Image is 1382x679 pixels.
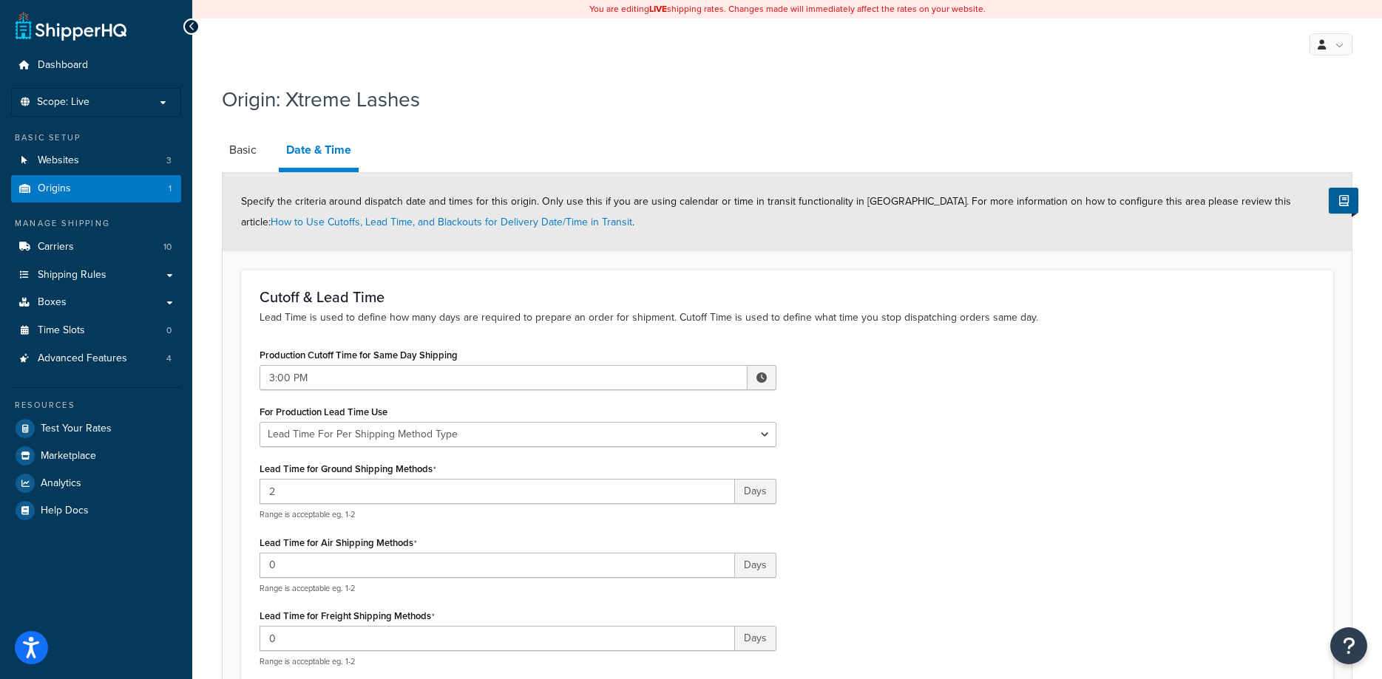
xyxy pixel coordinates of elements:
[260,289,1315,305] h3: Cutoff & Lead Time
[11,147,181,174] a: Websites3
[260,310,1315,326] p: Lead Time is used to define how many days are required to prepare an order for shipment. Cutoff T...
[260,537,417,549] label: Lead Time for Air Shipping Methods
[260,349,458,361] label: Production Cutoff Time for Same Day Shipping
[222,85,1334,114] h1: Origin: Xtreme Lashes
[735,479,776,504] span: Days
[38,269,106,282] span: Shipping Rules
[41,477,81,490] span: Analytics
[11,317,181,344] li: Time Slots
[735,553,776,578] span: Days
[38,59,88,72] span: Dashboard
[11,345,181,372] li: Advanced Features
[260,509,776,520] p: Range is acceptable eg. 1-2
[163,241,172,253] span: 10
[1329,188,1358,214] button: Show Help Docs
[37,96,89,109] span: Scope: Live
[11,262,181,289] a: Shipping Rules
[38,352,127,365] span: Advanced Features
[166,154,172,167] span: 3
[169,182,172,195] span: 1
[260,656,776,667] p: Range is acceptable eg. 1-2
[279,132,359,172] a: Date & Time
[260,583,776,594] p: Range is acceptable eg. 1-2
[11,147,181,174] li: Websites
[11,132,181,144] div: Basic Setup
[260,610,435,622] label: Lead Time for Freight Shipping Methods
[38,154,79,167] span: Websites
[11,289,181,316] a: Boxes
[11,175,181,202] a: Origins1
[11,345,181,372] a: Advanced Features4
[11,233,181,261] li: Carriers
[11,217,181,230] div: Manage Shipping
[41,505,89,517] span: Help Docs
[166,324,172,337] span: 0
[260,406,387,417] label: For Production Lead Time Use
[11,415,181,442] a: Test Your Rates
[260,463,436,475] label: Lead Time for Ground Shipping Methods
[649,2,667,16] b: LIVE
[11,233,181,261] a: Carriers10
[1330,627,1367,664] button: Open Resource Center
[166,352,172,365] span: 4
[271,214,632,230] a: How to Use Cutoffs, Lead Time, and Blackouts for Delivery Date/Time in Transit
[11,317,181,344] a: Time Slots0
[11,175,181,202] li: Origins
[11,399,181,412] div: Resources
[222,132,264,168] a: Basic
[11,497,181,524] a: Help Docs
[241,194,1291,230] span: Specify the criteria around dispatch date and times for this origin. Only use this if you are usi...
[38,241,74,253] span: Carriers
[38,182,71,195] span: Origins
[41,423,112,435] span: Test Your Rates
[11,470,181,497] a: Analytics
[11,443,181,469] a: Marketplace
[735,626,776,651] span: Days
[38,296,67,309] span: Boxes
[11,52,181,79] a: Dashboard
[38,324,85,337] span: Time Slots
[41,450,96,463] span: Marketplace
